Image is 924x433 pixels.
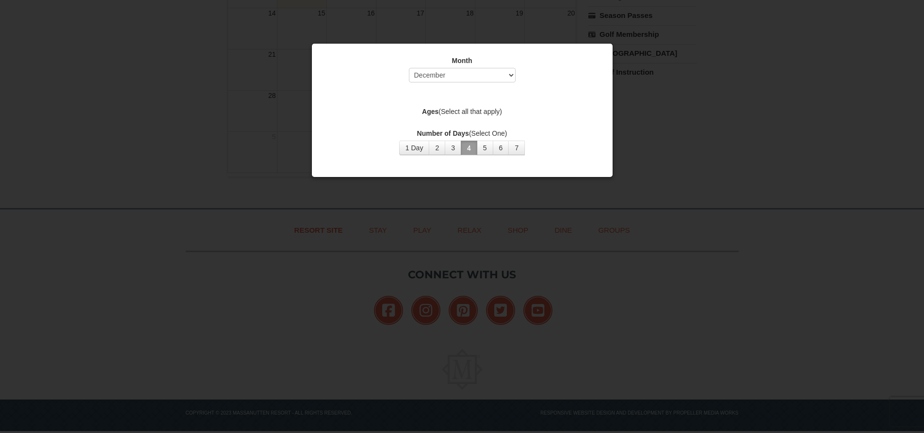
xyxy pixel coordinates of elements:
button: 6 [493,141,509,155]
strong: Number of Days [417,129,469,137]
strong: Ages [422,108,438,115]
button: 2 [429,141,445,155]
button: 3 [445,141,461,155]
button: 5 [477,141,493,155]
strong: Month [452,57,472,64]
label: (Select One) [324,128,600,138]
button: 1 Day [399,141,430,155]
label: (Select all that apply) [324,107,600,116]
button: 7 [508,141,525,155]
button: 4 [461,141,477,155]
